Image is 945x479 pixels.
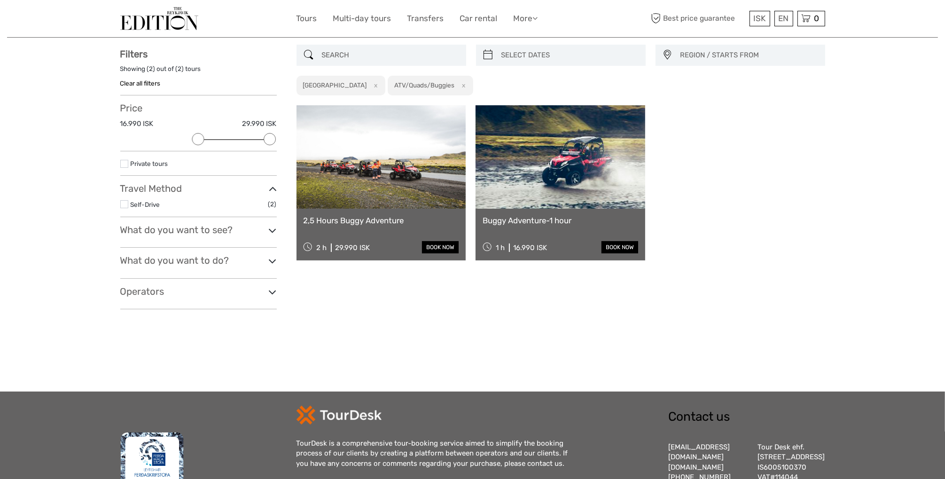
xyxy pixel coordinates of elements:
h3: Operators [120,286,277,297]
img: The Reykjavík Edition [120,7,198,30]
input: SELECT DATES [498,47,641,63]
a: [DOMAIN_NAME] [669,463,724,471]
span: Best price guarantee [649,11,747,26]
a: Car rental [460,12,498,25]
button: Open LiveChat chat widget [108,15,119,26]
a: Buggy Adventure-1 hour [483,216,638,225]
span: (2) [268,199,277,210]
p: We're away right now. Please check back later! [13,16,106,24]
a: book now [422,241,459,253]
a: Transfers [407,12,444,25]
button: x [456,80,469,90]
span: ISK [754,14,766,23]
label: 2 [178,64,182,73]
span: 0 [813,14,821,23]
a: Tours [297,12,317,25]
div: EN [774,11,793,26]
img: td-logo-white.png [297,406,382,424]
a: Clear all filters [120,79,161,87]
a: Private tours [131,160,168,167]
input: SEARCH [318,47,461,63]
a: 2,5 Hours Buggy Adventure [304,216,459,225]
h3: What do you want to do? [120,255,277,266]
h3: Travel Method [120,183,277,194]
span: 1 h [496,243,505,252]
div: 29.990 ISK [335,243,370,252]
div: 16.990 ISK [513,243,547,252]
a: Multi-day tours [333,12,391,25]
h3: Price [120,102,277,114]
a: Self-Drive [131,201,160,208]
label: 16.990 ISK [120,119,154,129]
h2: ATV/Quads/Buggies [394,81,454,89]
h2: [GEOGRAPHIC_DATA] [303,81,367,89]
label: 29.990 ISK [242,119,277,129]
h2: Contact us [669,409,825,424]
button: x [368,80,381,90]
h3: What do you want to see? [120,224,277,236]
a: More [514,12,538,25]
div: TourDesk is a comprehensive tour-booking service aimed to simplify the booking process of our cli... [297,439,578,469]
label: 2 [149,64,153,73]
span: 2 h [316,243,327,252]
div: Showing ( ) out of ( ) tours [120,64,277,79]
strong: Filters [120,48,148,60]
button: REGION / STARTS FROM [676,47,820,63]
a: book now [601,241,638,253]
